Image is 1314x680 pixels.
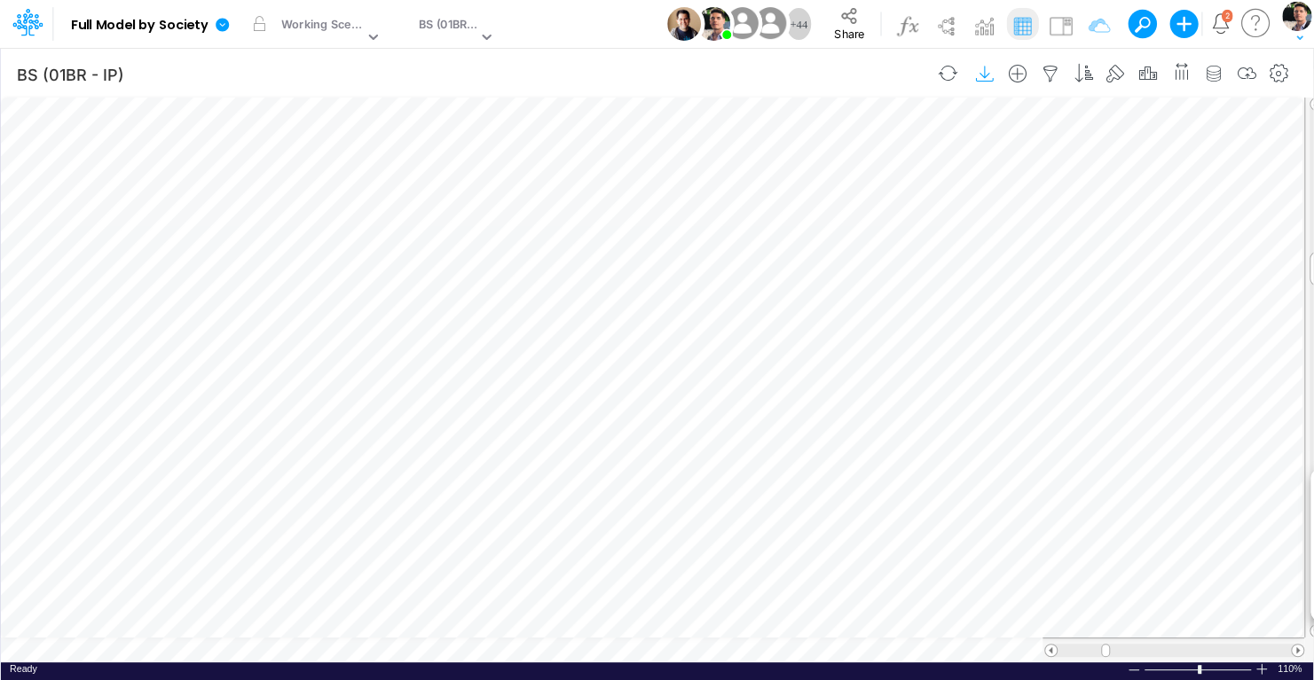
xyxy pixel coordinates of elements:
div: In Ready mode [10,662,37,676]
img: User Image Icon [722,4,762,43]
span: Ready [10,663,37,674]
div: BS (01BR - IP) [419,16,477,36]
div: Zoom [1198,665,1201,674]
span: + 44 [790,19,807,30]
div: Zoom level [1278,662,1304,676]
div: Working Scenario [281,16,364,36]
div: 2 unread items [1224,12,1229,20]
img: User Image Icon [667,7,701,41]
span: 110% [1278,662,1304,676]
img: User Image Icon [696,7,730,41]
div: Zoom [1144,662,1255,676]
div: Zoom Out [1127,663,1141,676]
b: Full Model by Society [71,18,209,34]
div: Zoom In [1255,662,1269,676]
a: Notifications [1210,13,1231,34]
button: Share [819,2,879,46]
span: Share [834,27,864,40]
img: User Image Icon [751,4,791,43]
input: Type a title here [16,56,927,92]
